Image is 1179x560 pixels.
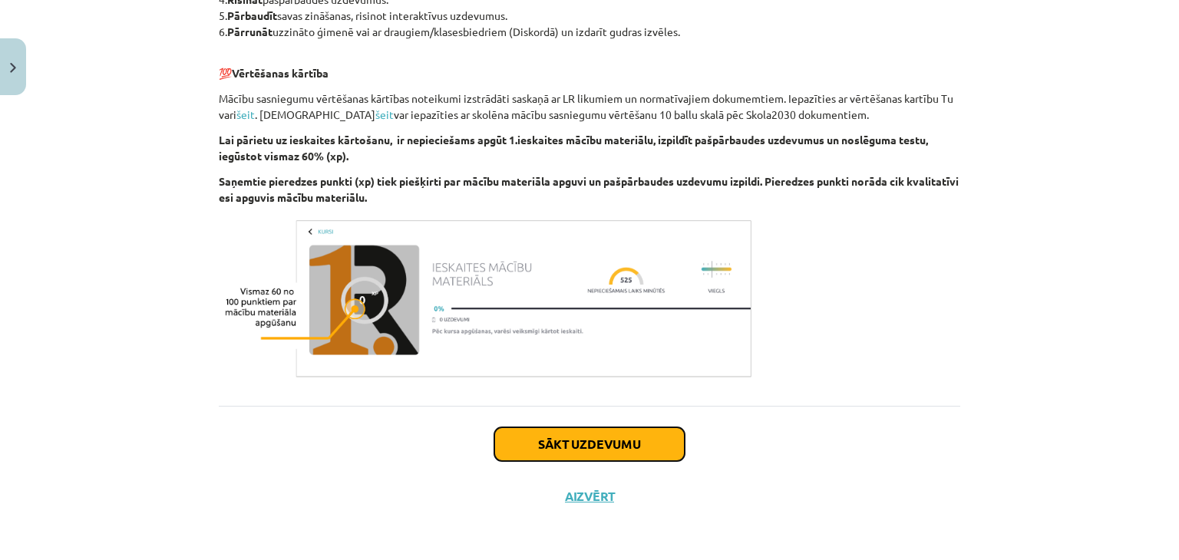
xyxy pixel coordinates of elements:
b: Lai pārietu uz ieskaites kārtošanu, ir nepieciešams apgūt 1.ieskaites mācību materiālu, izpildīt ... [219,133,928,163]
button: Aizvērt [560,489,619,504]
b: Saņemtie pieredzes punkti (xp) tiek piešķirti par mācību materiāla apguvi un pašpārbaudes uzdevum... [219,174,959,204]
img: icon-close-lesson-0947bae3869378f0d4975bcd49f059093ad1ed9edebbc8119c70593378902aed.svg [10,63,16,73]
button: Sākt uzdevumu [494,427,685,461]
b: Pārbaudīt [227,8,277,22]
b: Pārrunāt [227,25,272,38]
p: 💯 [219,49,960,81]
b: Vērtēšanas kārtība [232,66,329,80]
a: šeit [375,107,394,121]
a: šeit [236,107,255,121]
p: Mācību sasniegumu vērtēšanas kārtības noteikumi izstrādāti saskaņā ar LR likumiem un normatīvajie... [219,91,960,123]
